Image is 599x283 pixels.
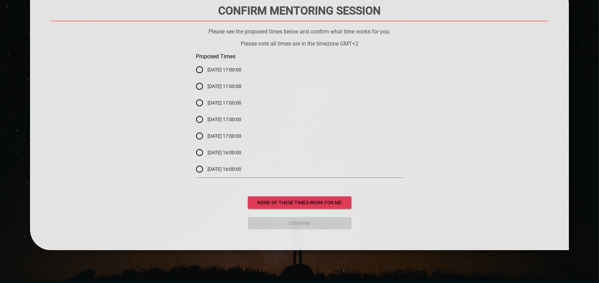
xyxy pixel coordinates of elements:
[208,166,242,173] span: [DATE] 16:00:00
[208,116,242,123] span: [DATE] 17:00:00
[248,196,351,209] button: none of these times work for me
[196,40,403,47] p: Please note all times are in the timezone GMT +2
[208,66,242,74] span: [DATE] 17:00:00
[196,61,403,177] div: Proposed Times
[208,133,242,140] span: [DATE] 17:00:00
[51,28,549,35] p: Please see the proposed times below and confirm what time works for you.
[208,83,242,90] span: [DATE] 17:00:00
[208,99,242,107] span: [DATE] 17:00:00
[208,149,242,156] span: [DATE] 16:00:00
[51,4,549,17] h1: Confirm Mentoring Session
[253,198,346,207] span: none of these times work for me
[196,54,236,59] legend: Proposed Times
